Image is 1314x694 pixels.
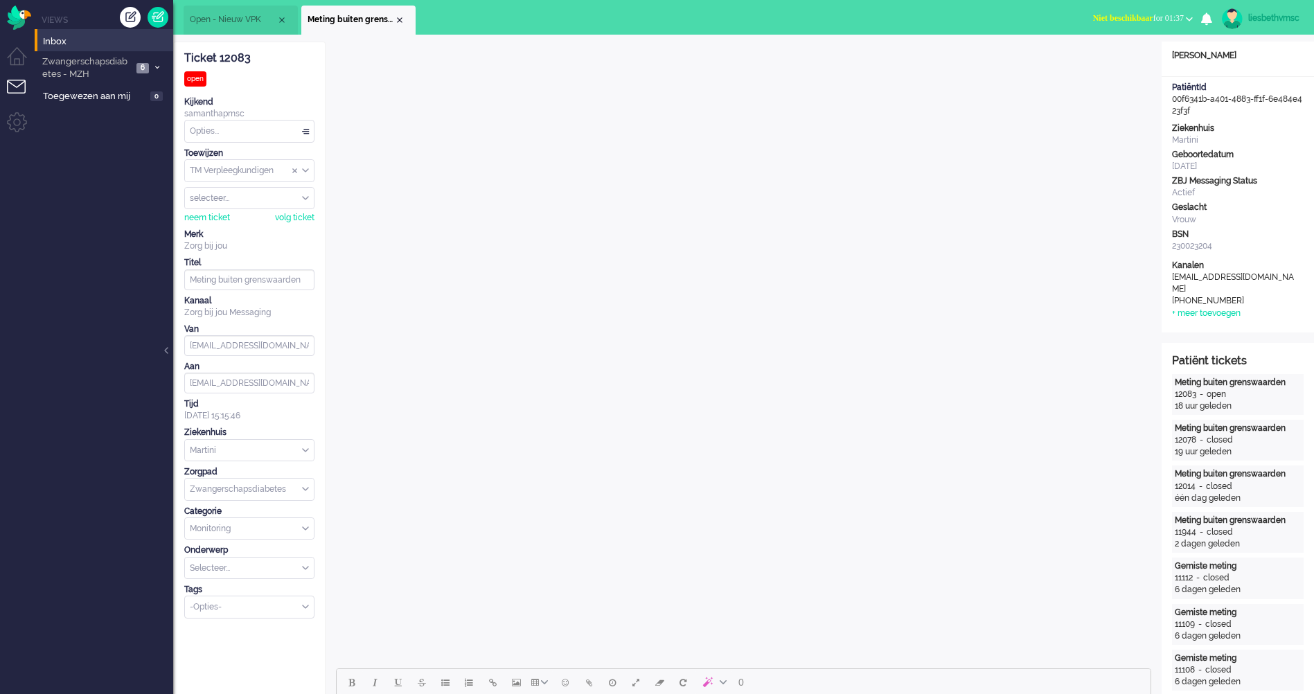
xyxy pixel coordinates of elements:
[184,212,230,224] div: neem ticket
[7,112,38,143] li: Admin menu
[150,91,163,102] span: 0
[184,148,314,159] div: Toewijzen
[1205,619,1232,630] div: closed
[1175,446,1301,458] div: 19 uur geleden
[1175,526,1196,538] div: 11944
[1196,434,1207,446] div: -
[184,6,298,35] li: View
[1203,572,1229,584] div: closed
[648,670,671,694] button: Clear formatting
[528,670,553,694] button: Table
[1193,572,1203,584] div: -
[1093,13,1184,23] span: for 01:37
[1085,8,1201,28] button: Niet beschikbaarfor 01:37
[1195,619,1205,630] div: -
[1172,134,1304,146] div: Martini
[1175,400,1301,412] div: 18 uur geleden
[308,14,394,26] span: Meting buiten grenswaarden
[1172,175,1304,187] div: ZBJ Messaging Status
[1172,240,1304,252] div: 230023204
[695,670,732,694] button: AI
[1175,422,1301,434] div: Meting buiten grenswaarden
[7,9,31,19] a: Omnidesk
[184,240,314,252] div: Zorg bij jou
[184,398,314,422] div: [DATE] 15:15:46
[1175,619,1195,630] div: 11109
[1175,584,1301,596] div: 6 dagen geleden
[738,677,744,688] span: 0
[1207,526,1233,538] div: closed
[1172,123,1304,134] div: Ziekenhuis
[577,670,601,694] button: Add attachment
[1172,229,1304,240] div: BSN
[1085,4,1201,35] li: Niet beschikbaarfor 01:37
[1172,353,1304,369] div: Patiënt tickets
[1175,389,1196,400] div: 12083
[624,670,648,694] button: Fullscreen
[7,47,38,78] li: Dashboard menu
[1172,214,1304,226] div: Vrouw
[387,670,410,694] button: Underline
[394,15,405,26] div: Close tab
[184,159,314,182] div: Assign Group
[184,108,314,120] div: samanthapmsc
[1175,377,1301,389] div: Meting buiten grenswaarden
[184,544,314,556] div: Onderwerp
[120,7,141,28] div: Creëer ticket
[434,670,457,694] button: Bullet list
[40,88,173,103] a: Toegewezen aan mij 0
[1175,607,1301,619] div: Gemiste meting
[1162,50,1314,62] div: [PERSON_NAME]
[1175,434,1196,446] div: 12078
[6,6,808,30] body: Rich Text Area. Press ALT-0 for help.
[1093,13,1153,23] span: Niet beschikbaar
[1175,515,1301,526] div: Meting buiten grenswaarden
[40,33,173,48] a: Inbox
[1206,481,1232,492] div: closed
[1172,161,1304,172] div: [DATE]
[1196,389,1207,400] div: -
[184,506,314,517] div: Categorie
[481,670,504,694] button: Insert/edit link
[184,584,314,596] div: Tags
[504,670,528,694] button: Insert/edit image
[1175,468,1301,480] div: Meting buiten grenswaarden
[671,670,695,694] button: Reset content
[184,257,314,269] div: Titel
[1172,260,1304,272] div: Kanalen
[1172,82,1304,94] div: PatiëntId
[184,427,314,438] div: Ziekenhuis
[1175,630,1301,642] div: 6 dagen geleden
[1207,434,1233,446] div: closed
[43,90,146,103] span: Toegewezen aan mij
[1248,11,1300,25] div: liesbethvmsc
[1175,664,1195,676] div: 11108
[457,670,481,694] button: Numbered list
[1219,8,1300,29] a: liesbethvmsc
[184,323,314,335] div: Van
[1205,664,1232,676] div: closed
[1175,652,1301,664] div: Gemiste meting
[1207,389,1226,400] div: open
[1172,272,1297,295] div: [EMAIL_ADDRESS][DOMAIN_NAME]
[1195,664,1205,676] div: -
[184,187,314,210] div: Assign User
[184,466,314,478] div: Zorgpad
[1222,8,1243,29] img: avatar
[190,14,276,26] span: Open - Nieuw VPK
[1175,676,1301,688] div: 6 dagen geleden
[184,361,314,373] div: Aan
[1172,295,1297,307] div: [PHONE_NUMBER]
[1172,202,1304,213] div: Geslacht
[184,596,314,619] div: Select Tags
[1172,149,1304,161] div: Geboortedatum
[339,670,363,694] button: Bold
[40,55,132,81] span: Zwangerschapsdiabetes - MZH
[1162,82,1314,117] div: 00f6341b-a401-4883-ff1f-6e484e423f3f
[276,15,287,26] div: Close tab
[1196,481,1206,492] div: -
[184,307,314,319] div: Zorg bij jou Messaging
[363,670,387,694] button: Italic
[184,295,314,307] div: Kanaal
[148,7,168,28] a: Quick Ticket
